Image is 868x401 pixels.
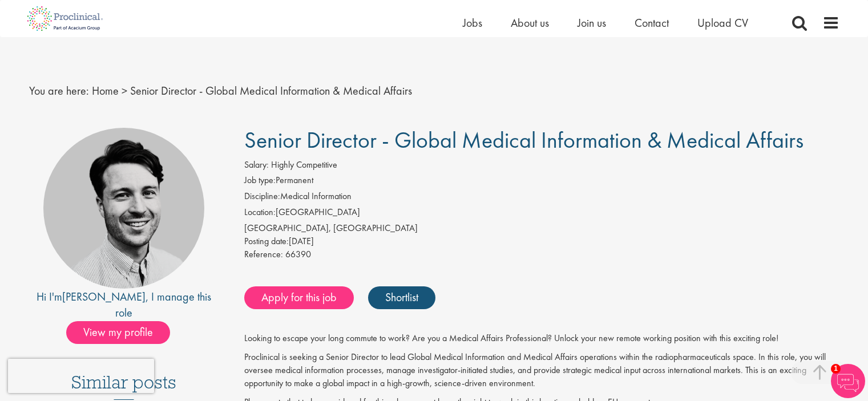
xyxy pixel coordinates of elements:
div: Hi I'm , I manage this role [29,289,219,321]
span: View my profile [66,321,170,344]
a: Contact [635,15,669,30]
span: > [122,83,127,98]
div: [DATE] [244,235,839,248]
a: breadcrumb link [92,83,119,98]
a: About us [511,15,549,30]
span: 66390 [285,248,311,260]
label: Job type: [244,174,276,187]
a: Apply for this job [244,286,354,309]
a: [PERSON_NAME] [62,289,146,304]
iframe: reCAPTCHA [8,359,154,393]
li: Medical Information [244,190,839,206]
span: Highly Competitive [271,159,337,171]
a: Jobs [463,15,482,30]
span: Senior Director - Global Medical Information & Medical Affairs [130,83,412,98]
img: Chatbot [831,364,865,398]
a: Shortlist [368,286,435,309]
label: Discipline: [244,190,280,203]
a: Upload CV [697,15,748,30]
li: Permanent [244,174,839,190]
p: Looking to escape your long commute to work? Are you a Medical Affairs Professional? Unlock your ... [244,332,839,345]
span: You are here: [29,83,89,98]
span: Senior Director - Global Medical Information & Medical Affairs [244,125,804,155]
a: View my profile [66,323,181,338]
li: [GEOGRAPHIC_DATA] [244,206,839,222]
span: Posting date: [244,235,289,247]
p: Proclinical is seeking a Senior Director to lead Global Medical Information and Medical Affairs o... [244,351,839,390]
img: imeage of recruiter Thomas Pinnock [43,128,204,289]
span: 1 [831,364,841,374]
a: Join us [578,15,606,30]
label: Location: [244,206,276,219]
label: Reference: [244,248,283,261]
label: Salary: [244,159,269,172]
div: [GEOGRAPHIC_DATA], [GEOGRAPHIC_DATA] [244,222,839,235]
